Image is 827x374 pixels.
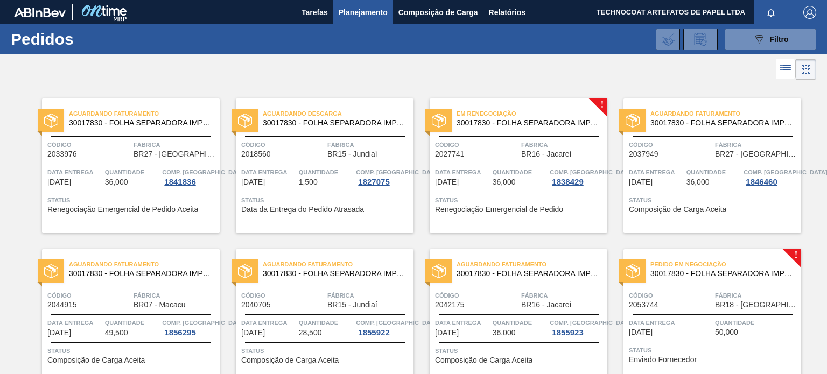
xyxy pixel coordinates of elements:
[299,329,322,337] span: 28,500
[435,301,465,309] span: 2042175
[650,108,801,119] span: Aguardando Faturamento
[327,290,411,301] span: Fábrica
[626,264,640,278] img: status
[435,195,605,206] span: Status
[356,167,411,186] a: Comp. [GEOGRAPHIC_DATA]1827075
[457,108,607,119] span: Em Renegociação
[803,6,816,19] img: Logout
[356,328,391,337] div: 1855922
[263,119,405,127] span: 30017830 - FOLHA SEPARADORA IMPERMEAVEL
[435,206,563,214] span: Renegociação Emergencial de Pedido
[550,167,633,178] span: Comp. Carga
[134,301,185,309] span: BR07 - Macacu
[550,178,585,186] div: 1838429
[134,290,217,301] span: Fábrica
[435,345,605,356] span: Status
[47,206,198,214] span: Renegociação Emergencial de Pedido Aceita
[457,270,599,278] span: 30017830 - FOLHA SEPARADORA IMPERMEAVEL
[725,29,816,50] button: Filtro
[435,150,465,158] span: 2027741
[327,139,411,150] span: Fábrica
[629,178,653,186] span: 27/10/2025
[744,167,798,186] a: Comp. [GEOGRAPHIC_DATA]1846460
[47,167,102,178] span: Data Entrega
[550,328,585,337] div: 1855923
[327,301,377,309] span: BR15 - Jundiaí
[263,259,413,270] span: Aguardando Faturamento
[521,150,571,158] span: BR16 - Jacareí
[435,167,490,178] span: Data Entrega
[162,167,217,186] a: Comp. [GEOGRAPHIC_DATA]1841836
[241,329,265,337] span: 12/11/2025
[413,98,607,233] a: !statusEm Renegociação30017830 - FOLHA SEPARADORA IMPERMEAVELCódigo2027741FábricaBR16 - JacareíDa...
[69,119,211,127] span: 30017830 - FOLHA SEPARADORA IMPERMEAVEL
[220,98,413,233] a: statusAguardando Descarga30017830 - FOLHA SEPARADORA IMPERMEAVELCódigo2018560FábricaBR15 - Jundia...
[241,206,364,214] span: Data da Entrega do Pedido Atrasada
[656,29,680,50] div: Importar Negociações dos Pedidos
[629,328,653,336] span: 19/11/2025
[686,178,710,186] span: 36,000
[650,270,793,278] span: 30017830 - FOLHA SEPARADORA IMPERMEAVEL
[44,264,58,278] img: status
[457,119,599,127] span: 30017830 - FOLHA SEPARADORA IMPERMEAVEL
[356,178,391,186] div: 1827075
[629,195,798,206] span: Status
[715,290,798,301] span: Fábrica
[263,108,413,119] span: Aguardando Descarga
[715,317,798,328] span: Quantidade
[339,6,388,19] span: Planejamento
[11,33,165,45] h1: Pedidos
[47,195,217,206] span: Status
[299,167,354,178] span: Quantidade
[629,150,658,158] span: 2037949
[398,6,478,19] span: Composição de Carga
[241,167,296,178] span: Data Entrega
[47,178,71,186] span: 10/10/2025
[162,317,217,337] a: Comp. [GEOGRAPHIC_DATA]1856295
[493,178,516,186] span: 36,000
[629,301,658,309] span: 2053744
[162,317,246,328] span: Comp. Carga
[47,345,217,356] span: Status
[356,317,411,337] a: Comp. [GEOGRAPHIC_DATA]1855922
[327,150,377,158] span: BR15 - Jundiaí
[629,290,712,301] span: Código
[435,329,459,337] span: 19/11/2025
[744,167,827,178] span: Comp. Carga
[47,139,131,150] span: Código
[650,259,801,270] span: Pedido em Negociação
[241,317,296,328] span: Data Entrega
[629,317,712,328] span: Data Entrega
[489,6,525,19] span: Relatórios
[134,150,217,158] span: BR27 - Nova Minas
[241,150,271,158] span: 2018560
[47,290,131,301] span: Código
[356,317,439,328] span: Comp. Carga
[457,259,607,270] span: Aguardando Faturamento
[493,167,548,178] span: Quantidade
[493,329,516,337] span: 36,000
[629,206,726,214] span: Composição de Carga Aceita
[14,8,66,17] img: TNhmsLtSVTkK8tSr43FrP2fwEKptu5GPRR3wAAAABJRU5ErkJggg==
[550,317,605,337] a: Comp. [GEOGRAPHIC_DATA]1855923
[521,290,605,301] span: Fábrica
[238,114,252,128] img: status
[715,139,798,150] span: Fábrica
[550,317,633,328] span: Comp. Carga
[69,259,220,270] span: Aguardando Faturamento
[435,290,518,301] span: Código
[69,270,211,278] span: 30017830 - FOLHA SEPARADORA IMPERMEAVEL
[299,317,354,328] span: Quantidade
[105,167,160,178] span: Quantidade
[796,59,816,80] div: Visão em Cards
[607,98,801,233] a: statusAguardando Faturamento30017830 - FOLHA SEPARADORA IMPERMEAVELCódigo2037949FábricaBR27 - [GE...
[715,301,798,309] span: BR18 - Pernambuco
[432,114,446,128] img: status
[105,317,160,328] span: Quantidade
[69,108,220,119] span: Aguardando Faturamento
[432,264,446,278] img: status
[435,317,490,328] span: Data Entrega
[744,178,779,186] div: 1846460
[105,329,128,337] span: 49,500
[47,317,102,328] span: Data Entrega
